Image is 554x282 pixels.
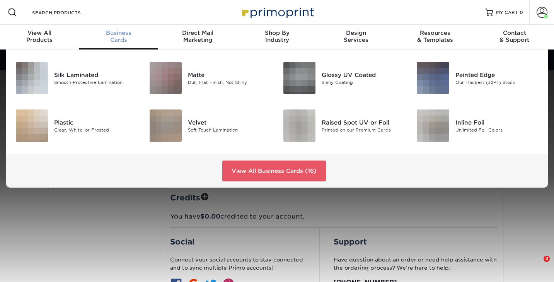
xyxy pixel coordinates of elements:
[475,29,554,43] div: & Support
[222,161,326,181] a: View All Business Cards (16)
[322,127,405,133] div: Printed on our Premium Cards
[150,109,182,142] img: Velvet Business Cards
[396,29,475,36] span: Resources
[283,62,315,94] img: Glossy UV Coated Business Cards
[150,62,182,94] img: Matte Business Cards
[54,118,138,127] div: Plastic
[520,10,523,15] span: 0
[158,29,237,36] span: Direct Mail
[54,127,138,133] div: Clear, White, or Frosted
[455,118,539,127] div: Inline Foil
[158,25,237,50] a: Direct MailMarketing
[455,70,539,79] div: Painted Edge
[322,118,405,127] div: Raised Spot UV or Foil
[544,256,550,262] span: 3
[475,29,554,36] span: Contact
[528,256,546,274] iframe: Intercom live chat
[31,8,107,17] input: SEARCH PRODUCTS.....
[237,29,317,36] span: Shop By
[396,29,475,43] div: & Templates
[79,29,159,43] div: Cards
[54,79,138,85] div: Smooth Protective Lamination
[417,109,449,142] img: Inline Foil Business Cards
[496,9,518,16] span: MY CART
[317,29,396,43] div: Services
[237,29,317,43] div: Industry
[455,127,539,133] div: Unlimited Foil Colors
[237,25,317,50] a: Shop ByIndustry
[417,62,449,94] img: Painted Edge Business Cards
[322,70,405,79] div: Glossy UV Coated
[149,106,271,145] a: Velvet Business Cards Velvet Soft Touch Lamination
[79,29,159,36] span: Business
[317,29,396,36] span: Design
[322,79,405,85] div: Shiny Coating
[283,109,315,142] img: Raised Spot UV or Foil Business Cards
[188,127,271,133] div: Soft Touch Lamination
[455,79,539,85] div: Our Thickest (32PT) Stock
[188,118,271,127] div: Velvet
[16,109,48,142] img: Plastic Business Cards
[188,79,271,85] div: Dull, Flat Finish, Not Shiny
[239,4,316,21] img: Primoprint
[396,25,475,50] a: Resources& Templates
[416,59,539,97] a: Painted Edge Business Cards Painted Edge Our Thickest (32PT) Stock
[416,106,539,145] a: Inline Foil Business Cards Inline Foil Unlimited Foil Colors
[79,25,159,50] a: BusinessCards
[16,62,48,94] img: Silk Laminated Business Cards
[188,70,271,79] div: Matte
[149,59,271,97] a: Matte Business Cards Matte Dull, Flat Finish, Not Shiny
[475,25,554,50] a: Contact& Support
[15,59,138,97] a: Silk Laminated Business Cards Silk Laminated Smooth Protective Lamination
[15,106,138,145] a: Plastic Business Cards Plastic Clear, White, or Frosted
[317,25,396,50] a: DesignServices
[283,106,405,145] a: Raised Spot UV or Foil Business Cards Raised Spot UV or Foil Printed on our Premium Cards
[54,70,138,79] div: Silk Laminated
[158,29,237,43] div: Marketing
[283,59,405,97] a: Glossy UV Coated Business Cards Glossy UV Coated Shiny Coating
